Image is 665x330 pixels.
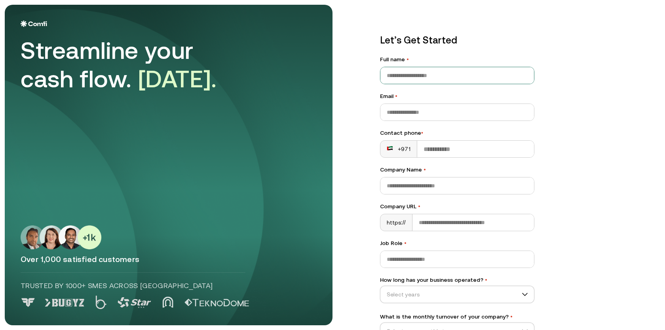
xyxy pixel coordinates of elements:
div: Streamline your cash flow. [21,36,242,93]
span: • [404,240,407,246]
p: Over 1,000 satisfied customers [21,254,317,264]
label: Company Name [380,166,534,174]
label: Job Role [380,239,534,247]
label: What is the monthly turnover of your company? [380,313,534,321]
p: Let’s Get Started [380,33,534,47]
label: Email [380,92,534,100]
span: • [421,130,423,136]
img: Logo 4 [162,296,173,308]
img: Logo 5 [184,299,249,307]
span: • [418,203,420,209]
img: Logo [21,21,47,27]
div: https:// [380,214,412,231]
span: • [510,313,513,320]
div: +971 [387,145,410,153]
span: • [424,166,426,173]
label: Full name [380,55,534,64]
label: How long has your business operated? [380,276,534,284]
p: Trusted by 1000+ SMEs across [GEOGRAPHIC_DATA] [21,281,245,291]
span: • [407,56,409,62]
span: [DATE]. [138,65,217,92]
span: • [395,93,397,99]
img: Logo 3 [118,297,151,308]
img: Logo 0 [21,298,36,307]
img: Logo 2 [95,296,106,309]
span: • [485,277,487,283]
img: Logo 1 [45,299,84,307]
label: Company URL [380,202,534,211]
div: Contact phone [380,129,534,137]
